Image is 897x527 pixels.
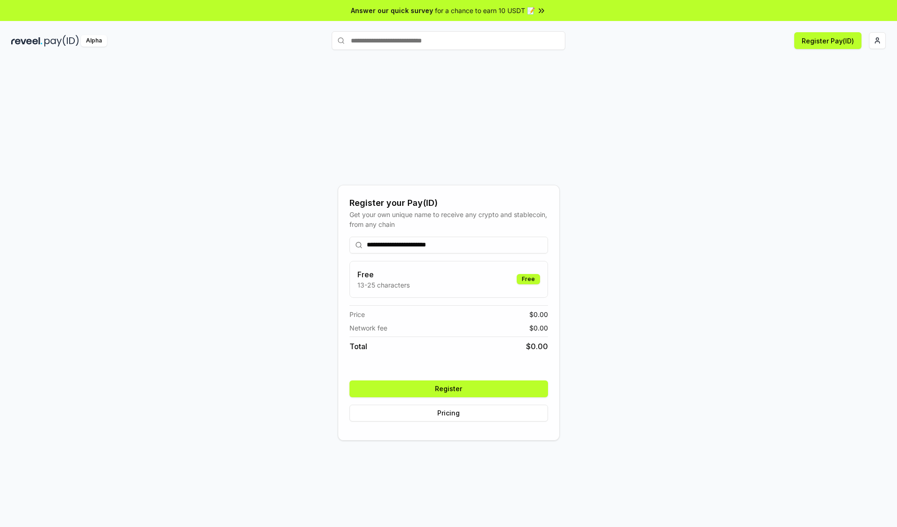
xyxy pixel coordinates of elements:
[349,323,387,333] span: Network fee
[81,35,107,47] div: Alpha
[435,6,535,15] span: for a chance to earn 10 USDT 📝
[349,197,548,210] div: Register your Pay(ID)
[526,341,548,352] span: $ 0.00
[529,323,548,333] span: $ 0.00
[351,6,433,15] span: Answer our quick survey
[349,210,548,229] div: Get your own unique name to receive any crypto and stablecoin, from any chain
[529,309,548,319] span: $ 0.00
[11,35,43,47] img: reveel_dark
[357,280,410,290] p: 13-25 characters
[349,341,367,352] span: Total
[357,269,410,280] h3: Free
[44,35,79,47] img: pay_id
[517,274,540,284] div: Free
[349,380,548,397] button: Register
[349,309,365,319] span: Price
[349,405,548,422] button: Pricing
[794,32,861,49] button: Register Pay(ID)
